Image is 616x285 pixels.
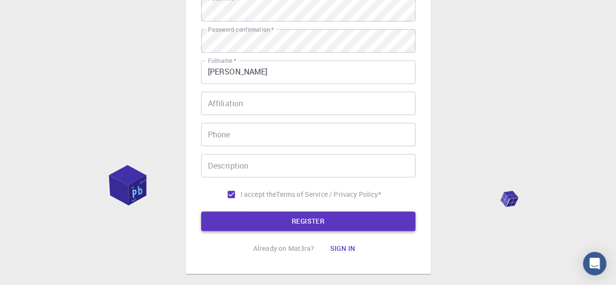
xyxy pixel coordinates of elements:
button: Sign in [322,239,363,258]
label: Password confirmation [208,25,274,34]
label: Fullname [208,57,236,65]
p: Terms of Service / Privacy Policy * [276,190,381,199]
div: Open Intercom Messenger [583,252,606,275]
p: Already on Mat3ra? [253,244,315,253]
button: REGISTER [201,211,415,231]
a: Terms of Service / Privacy Policy* [276,190,381,199]
span: I accept the [241,190,277,199]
